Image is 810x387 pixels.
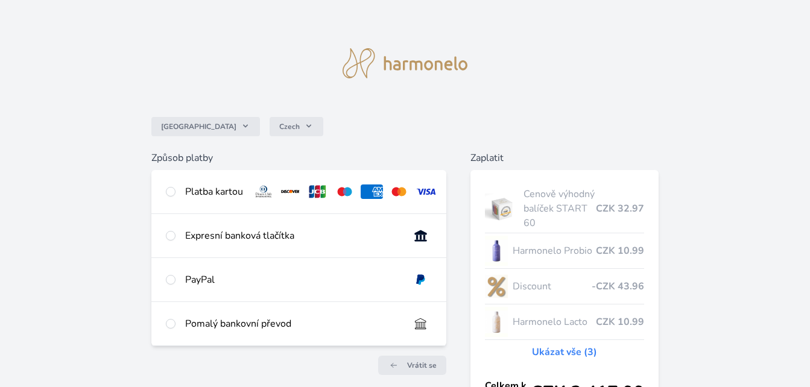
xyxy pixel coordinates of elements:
[185,272,400,287] div: PayPal
[485,307,508,337] img: CLEAN_LACTO_se_stinem_x-hi-lo.jpg
[410,272,432,287] img: paypal.svg
[361,184,383,199] img: amex.svg
[378,356,446,375] a: Vrátit se
[334,184,356,199] img: maestro.svg
[485,236,508,266] img: CLEAN_PROBIO_se_stinem_x-lo.jpg
[524,187,596,230] span: Cenově výhodný balíček START 60
[513,315,596,329] span: Harmonelo Lacto
[253,184,275,199] img: diners.svg
[343,48,468,78] img: logo.svg
[161,122,236,131] span: [GEOGRAPHIC_DATA]
[513,244,596,258] span: Harmonelo Probio
[485,193,519,224] img: start.jpg
[532,345,597,359] a: Ukázat vše (3)
[596,244,644,258] span: CZK 10.99
[185,228,400,243] div: Expresní banková tlačítka
[185,184,243,199] div: Platba kartou
[407,360,437,370] span: Vrátit se
[485,271,508,301] img: discount-lo.png
[279,184,302,199] img: discover.svg
[306,184,329,199] img: jcb.svg
[470,151,659,165] h6: Zaplatit
[151,151,446,165] h6: Způsob platby
[513,279,592,294] span: Discount
[415,184,437,199] img: visa.svg
[270,117,323,136] button: Czech
[279,122,300,131] span: Czech
[592,279,644,294] span: -CZK 43.96
[596,315,644,329] span: CZK 10.99
[388,184,410,199] img: mc.svg
[410,228,432,243] img: onlineBanking_CZ.svg
[596,201,644,216] span: CZK 32.97
[410,316,432,331] img: bankTransfer_IBAN.svg
[185,316,400,331] div: Pomalý bankovní převod
[151,117,260,136] button: [GEOGRAPHIC_DATA]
